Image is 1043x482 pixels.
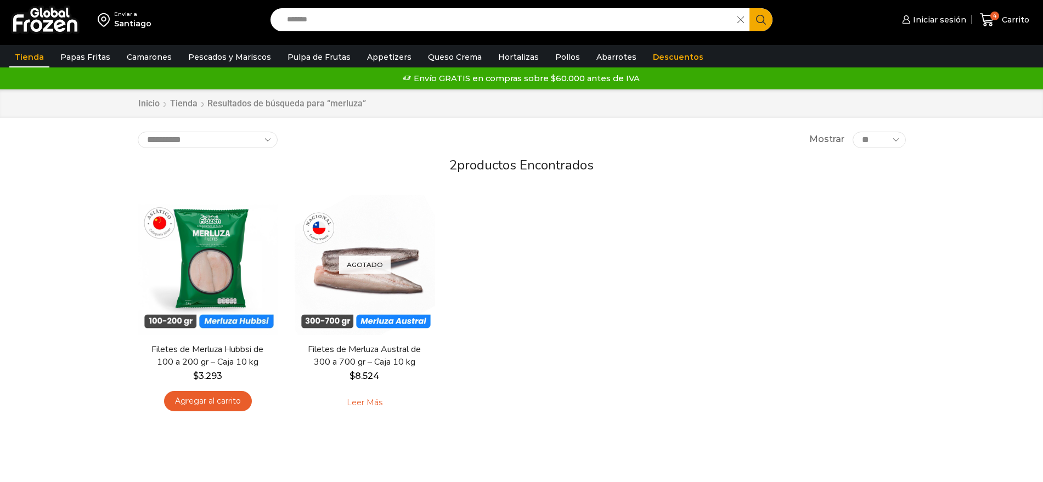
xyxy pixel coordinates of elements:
[282,47,356,67] a: Pulpa de Frutas
[9,47,49,67] a: Tienda
[457,156,594,174] span: productos encontrados
[339,256,391,274] p: Agotado
[999,14,1029,25] span: Carrito
[362,47,417,67] a: Appetizers
[138,98,160,110] a: Inicio
[493,47,544,67] a: Hortalizas
[330,391,399,414] a: Leé más sobre “Filetes de Merluza Austral de 300 a 700 gr - Caja 10 kg”
[422,47,487,67] a: Queso Crema
[55,47,116,67] a: Papas Fritas
[121,47,177,67] a: Camarones
[207,98,366,109] h1: Resultados de búsqueda para “merluza”
[144,343,270,368] a: Filetes de Merluza Hubbsi de 100 a 200 gr – Caja 10 kg
[910,14,966,25] span: Iniciar sesión
[98,10,114,29] img: address-field-icon.svg
[138,98,366,110] nav: Breadcrumb
[809,133,844,146] span: Mostrar
[990,12,999,20] span: 4
[170,98,198,110] a: Tienda
[647,47,709,67] a: Descuentos
[183,47,277,67] a: Pescados y Mariscos
[138,132,278,148] select: Pedido de la tienda
[977,7,1032,33] a: 4 Carrito
[550,47,585,67] a: Pollos
[349,371,355,381] span: $
[114,18,151,29] div: Santiago
[349,371,380,381] bdi: 8.524
[449,156,457,174] span: 2
[899,9,966,31] a: Iniciar sesión
[749,8,773,31] button: Search button
[193,371,199,381] span: $
[301,343,427,368] a: Filetes de Merluza Austral de 300 a 700 gr – Caja 10 kg
[193,371,222,381] bdi: 3.293
[591,47,642,67] a: Abarrotes
[114,10,151,18] div: Enviar a
[164,391,252,411] a: Agregar al carrito: “Filetes de Merluza Hubbsi de 100 a 200 gr – Caja 10 kg”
